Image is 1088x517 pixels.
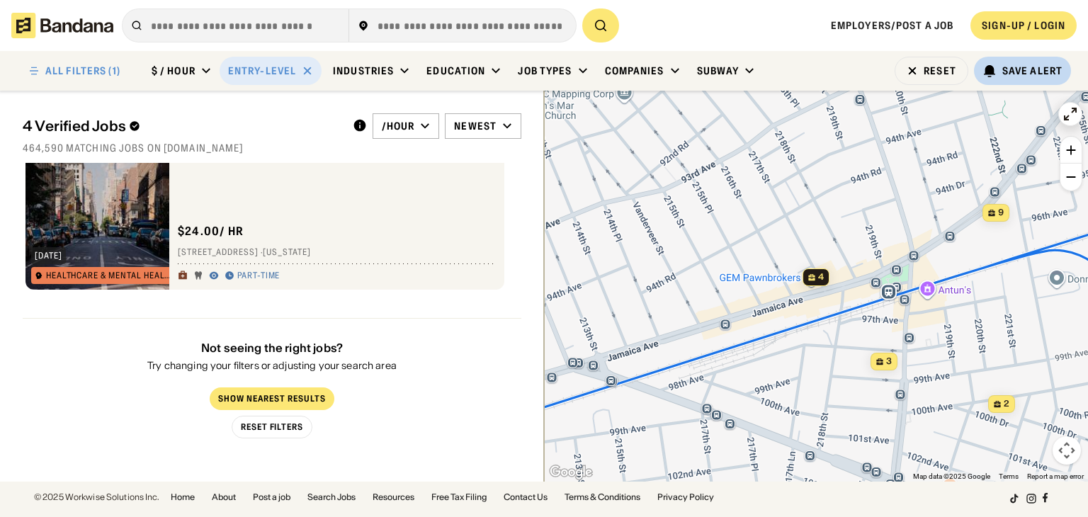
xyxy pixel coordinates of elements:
div: $ 24.00 / hr [178,224,244,239]
div: Reset [924,66,956,76]
a: Post a job [253,493,290,501]
a: Free Tax Filing [431,493,487,501]
div: Save Alert [1002,64,1062,77]
a: Terms & Conditions [565,493,640,501]
div: Not seeing the right jobs? [147,341,397,355]
span: 2 [1004,398,1009,410]
div: Healthcare & Mental Health [46,271,171,280]
div: Subway [697,64,739,77]
div: Part-time [237,271,280,282]
a: Search Jobs [307,493,356,501]
div: grid [23,163,521,482]
div: [DATE] [35,251,62,260]
div: Reset Filters [241,424,303,432]
div: $ / hour [152,64,195,77]
div: Industries [333,64,394,77]
div: SIGN-UP / LOGIN [982,19,1065,32]
div: Entry-Level [228,64,296,77]
a: Terms (opens in new tab) [999,472,1019,480]
a: About [212,493,236,501]
a: Report a map error [1027,472,1084,480]
a: Home [171,493,195,501]
span: 3 [886,356,892,368]
div: Show Nearest Results [218,395,325,404]
span: Map data ©2025 Google [913,472,990,480]
a: Resources [373,493,414,501]
div: Job Types [518,64,572,77]
div: Education [426,64,485,77]
img: Google [548,463,594,482]
a: Open this area in Google Maps (opens a new window) [548,463,594,482]
div: /hour [382,120,415,132]
div: © 2025 Workwise Solutions Inc. [34,493,159,501]
span: 4 [818,271,824,283]
div: ALL FILTERS (1) [45,66,120,76]
div: 464,590 matching jobs on [DOMAIN_NAME] [23,142,521,154]
a: Employers/Post a job [831,19,953,32]
a: Privacy Policy [657,493,714,501]
span: 9 [998,207,1004,219]
img: Bandana logotype [11,13,113,38]
div: Try changing your filters or adjusting your search area [147,361,397,371]
button: Map camera controls [1053,436,1081,465]
div: Newest [454,120,497,132]
div: Companies [605,64,664,77]
div: 4 Verified Jobs [23,118,341,135]
a: Contact Us [504,493,548,501]
div: [STREET_ADDRESS] · [US_STATE] [178,247,496,258]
